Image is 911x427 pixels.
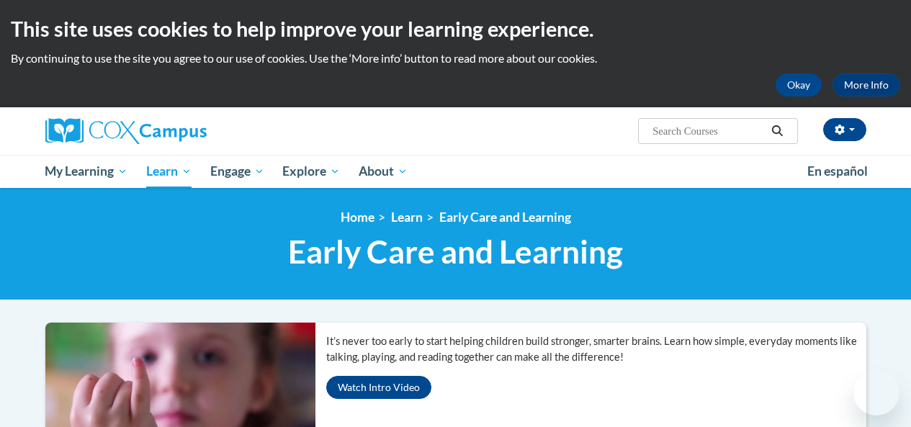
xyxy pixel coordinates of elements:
input: Search Courses [651,122,766,140]
h2: This site uses cookies to help improve your learning experience. [11,14,900,43]
img: Cox Campus [45,118,207,144]
a: My Learning [36,155,138,188]
div: Main menu [35,155,877,188]
span: Learn [146,163,192,180]
p: It’s never too early to start helping children build stronger, smarter brains. Learn how simple, ... [326,333,866,365]
span: About [359,163,408,180]
iframe: Button to launch messaging window [853,369,899,415]
span: My Learning [45,163,127,180]
a: More Info [833,73,900,96]
a: Early Care and Learning [439,210,571,225]
a: Engage [201,155,274,188]
button: Okay [776,73,822,96]
button: Watch Intro Video [326,376,431,399]
a: Home [341,210,374,225]
button: Search [766,122,788,140]
p: By continuing to use the site you agree to our use of cookies. Use the ‘More info’ button to read... [11,50,900,66]
button: Account Settings [823,118,866,141]
span: En español [807,163,868,179]
a: About [349,155,417,188]
a: Learn [391,210,423,225]
a: Explore [273,155,349,188]
span: Engage [210,163,264,180]
a: En español [798,156,877,186]
span: Early Care and Learning [288,233,623,271]
span: Explore [282,163,340,180]
a: Cox Campus [45,118,305,144]
a: Learn [137,155,201,188]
